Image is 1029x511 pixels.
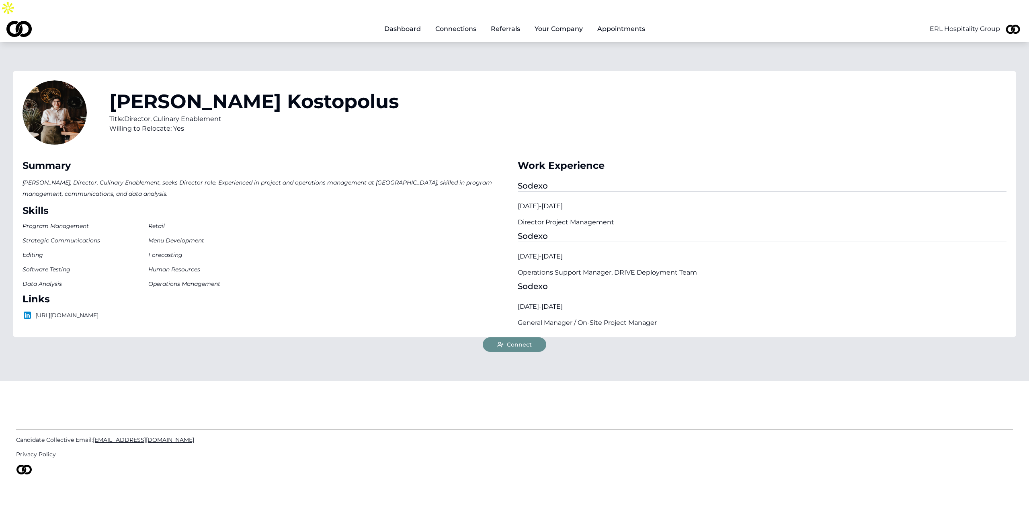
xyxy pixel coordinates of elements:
a: Connections [429,21,483,37]
img: f73715f7-459c-45c4-abc4-40303e9fc40f-IMG_2400-profile_picture.jpeg [23,80,87,145]
span: Connect [507,341,532,349]
a: Referrals [484,21,527,37]
div: Links [23,293,511,306]
span: [EMAIL_ADDRESS][DOMAIN_NAME] [93,436,194,443]
div: Retail [148,222,220,230]
div: Forecasting [148,251,220,259]
nav: Main [378,21,652,37]
h1: [PERSON_NAME] Kostopolus [109,92,399,111]
div: General Manager / On-Site Project Manager [518,318,1006,328]
div: Strategic Communications [23,236,100,244]
a: Appointments [591,21,652,37]
button: ERL Hospitality Group [930,24,1000,34]
div: Title: Director, Culinary Enablement [109,114,399,124]
div: Software Testing [23,265,100,273]
p: [URL][DOMAIN_NAME] [23,310,511,320]
div: Data Analysis [23,280,100,288]
img: logo [16,465,32,474]
a: Candidate Collective Email:[EMAIL_ADDRESS][DOMAIN_NAME] [16,436,1013,444]
div: Sodexo [518,180,1006,192]
img: logo [23,310,32,320]
div: Sodexo [518,230,1006,242]
div: [DATE] - [DATE] [518,302,1006,312]
div: Director Project Management [518,218,1006,227]
div: Editing [23,251,100,259]
img: 126d1970-4131-4eca-9e04-994076d8ae71-2-profile_picture.jpeg [1003,19,1023,39]
div: [DATE] - [DATE] [518,201,1006,211]
div: Program Management [23,222,100,230]
div: Summary [23,159,511,172]
div: Skills [23,204,511,217]
a: Dashboard [378,21,427,37]
button: Your Company [528,21,589,37]
div: [DATE] - [DATE] [518,252,1006,261]
a: Privacy Policy [16,450,1013,458]
div: Willing to Relocate: Yes [109,124,399,133]
div: Work Experience [518,159,1006,172]
div: Operations Management [148,280,220,288]
button: Connect [483,337,546,352]
img: logo [6,21,32,37]
div: Operations Support Manager, DRIVE Deployment Team [518,268,1006,277]
p: [PERSON_NAME], Director, Culinary Enablement, seeks Director role. Experienced in project and ope... [23,177,511,199]
div: Human Resources [148,265,220,273]
div: Menu Development [148,236,220,244]
div: Sodexo [518,281,1006,292]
